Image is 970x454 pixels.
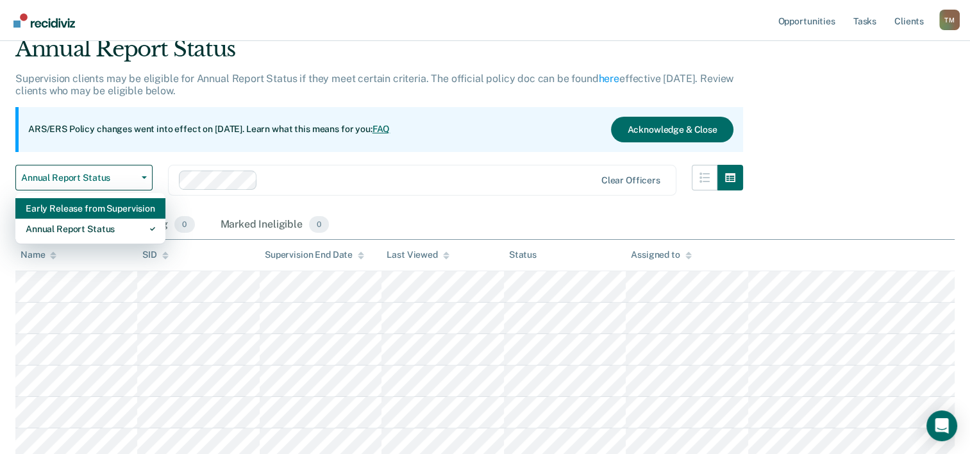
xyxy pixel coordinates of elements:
button: Annual Report Status [15,165,153,190]
div: T M [939,10,960,30]
p: Supervision clients may be eligible for Annual Report Status if they meet certain criteria. The o... [15,72,733,97]
div: Assigned to [631,249,691,260]
div: Annual Report Status [26,219,155,239]
div: Early Release from Supervision [26,198,155,219]
span: 0 [174,216,194,233]
div: SID [142,249,169,260]
span: Annual Report Status [21,172,137,183]
button: Profile dropdown button [939,10,960,30]
div: Name [21,249,56,260]
div: Open Intercom Messenger [926,410,957,441]
img: Recidiviz [13,13,75,28]
div: Supervision End Date [265,249,364,260]
div: Status [509,249,537,260]
div: Annual Report Status [15,36,743,72]
p: ARS/ERS Policy changes went into effect on [DATE]. Learn what this means for you: [28,123,390,136]
div: Clear officers [601,175,660,186]
a: FAQ [372,124,390,134]
a: here [599,72,619,85]
button: Acknowledge & Close [611,117,733,142]
div: Marked Ineligible0 [218,211,332,239]
div: Last Viewed [387,249,449,260]
span: 0 [309,216,329,233]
